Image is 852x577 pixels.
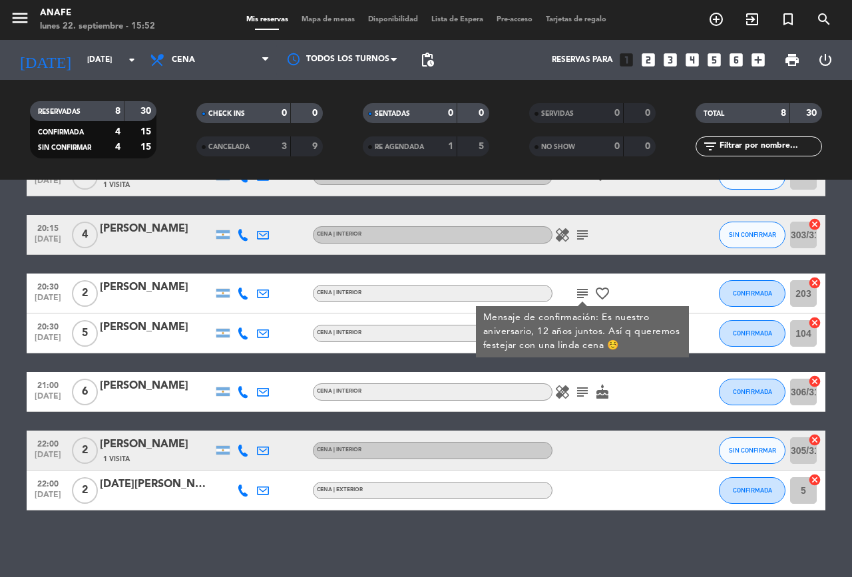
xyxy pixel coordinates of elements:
span: 20:15 [31,220,65,235]
strong: 8 [115,106,120,116]
div: [PERSON_NAME] [100,377,213,395]
span: Mapa de mesas [295,16,361,23]
span: CONFIRMADA [733,388,772,395]
strong: 0 [312,108,320,118]
span: SERVIDAS [541,110,574,117]
strong: 1 [448,142,453,151]
span: Mis reservas [240,16,295,23]
strong: 30 [806,108,819,118]
i: cancel [808,316,821,329]
strong: 9 [312,142,320,151]
strong: 15 [140,127,154,136]
i: add_box [749,51,767,69]
button: CONFIRMADA [719,320,785,347]
span: CONFIRMADA [38,129,84,136]
i: search [816,11,832,27]
span: [DATE] [31,235,65,250]
i: menu [10,8,30,28]
input: Filtrar por nombre... [718,139,821,154]
strong: 4 [115,142,120,152]
i: cancel [808,473,821,486]
button: CONFIRMADA [719,280,785,307]
span: 5 [72,320,98,347]
i: subject [574,384,590,400]
i: looks_5 [706,51,723,69]
div: LOG OUT [809,40,842,80]
i: cancel [808,276,821,289]
span: Reservas para [552,55,613,65]
i: cake [594,384,610,400]
div: ANAFE [40,7,155,20]
div: [DATE][PERSON_NAME] [100,476,213,493]
button: CONFIRMADA [719,477,785,504]
span: [DATE] [31,392,65,407]
span: CONFIRMADA [733,486,772,494]
span: 1 Visita [103,180,130,190]
button: SIN CONFIRMAR [719,222,785,248]
span: 4 [72,222,98,248]
strong: 0 [645,108,653,118]
strong: 0 [282,108,287,118]
button: SIN CONFIRMAR [719,437,785,464]
span: Tarjetas de regalo [539,16,613,23]
div: Mensaje de confirmación: Es nuestro aniversario, 12 años juntos. Así q queremos festejar con una ... [483,311,682,353]
div: [PERSON_NAME] [100,319,213,336]
i: looks_6 [728,51,745,69]
i: exit_to_app [744,11,760,27]
span: CONFIRMADA [733,329,772,337]
span: CONFIRMADA [733,289,772,297]
span: TOTAL [704,110,724,117]
i: [DATE] [10,45,81,75]
i: healing [554,384,570,400]
strong: 8 [781,108,786,118]
i: filter_list [702,138,718,154]
span: Pre-acceso [490,16,539,23]
strong: 4 [115,127,120,136]
span: 20:30 [31,278,65,293]
i: subject [574,286,590,301]
span: print [784,52,800,68]
i: cancel [808,375,821,388]
span: Disponibilidad [361,16,425,23]
span: Lista de Espera [425,16,490,23]
i: power_settings_new [817,52,833,68]
button: CONFIRMADA [719,379,785,405]
span: SIN CONFIRMAR [729,231,776,238]
span: [DATE] [31,293,65,309]
span: 6 [72,379,98,405]
span: [DATE] [31,333,65,349]
span: [DATE] [31,490,65,506]
strong: 0 [479,108,487,118]
div: lunes 22. septiembre - 15:52 [40,20,155,33]
i: looks_4 [684,51,701,69]
i: looks_one [618,51,635,69]
span: pending_actions [419,52,435,68]
span: 20:30 [31,318,65,333]
span: CENA | INTERIOR [317,290,361,295]
span: CENA | INTERIOR [317,389,361,394]
i: subject [574,227,590,243]
span: CHECK INS [208,110,245,117]
span: [DATE] [31,451,65,466]
span: 22:00 [31,435,65,451]
i: favorite_border [594,286,610,301]
i: looks_two [640,51,657,69]
i: add_circle_outline [708,11,724,27]
strong: 30 [140,106,154,116]
i: cancel [808,218,821,231]
span: RESERVADAS [38,108,81,115]
i: cancel [808,433,821,447]
span: [DATE] [31,176,65,192]
strong: 3 [282,142,287,151]
span: CENA | INTERIOR [317,330,361,335]
span: CENA | INTERIOR [317,232,361,237]
span: 2 [72,437,98,464]
i: healing [554,227,570,243]
strong: 0 [448,108,453,118]
span: Cena [172,55,195,65]
span: 21:00 [31,377,65,392]
i: arrow_drop_down [124,52,140,68]
div: [PERSON_NAME] [100,436,213,453]
span: CENA | EXTERIOR [317,487,363,492]
strong: 15 [140,142,154,152]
